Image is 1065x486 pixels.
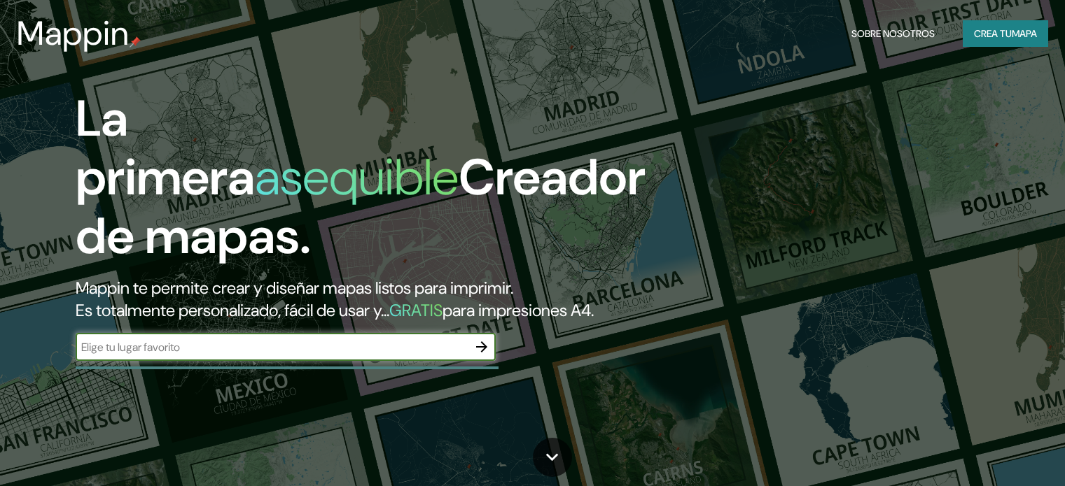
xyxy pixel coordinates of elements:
font: Mappin [17,11,130,55]
font: mapa [1012,27,1037,40]
img: pin de mapeo [130,36,141,48]
font: Sobre nosotros [851,27,935,40]
font: para impresiones A4. [443,299,594,321]
font: asequible [255,145,459,210]
button: Sobre nosotros [846,20,940,47]
font: Crea tu [974,27,1012,40]
font: La primera [76,86,255,210]
button: Crea tumapa [963,20,1048,47]
font: Es totalmente personalizado, fácil de usar y... [76,299,389,321]
font: GRATIS [389,299,443,321]
font: Mappin te permite crear y diseñar mapas listos para imprimir. [76,277,513,299]
input: Elige tu lugar favorito [76,339,468,355]
font: Creador de mapas. [76,145,646,269]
